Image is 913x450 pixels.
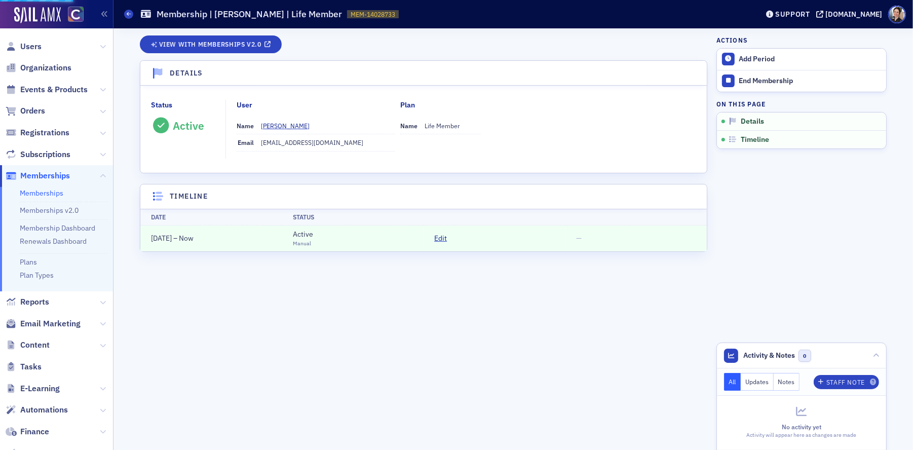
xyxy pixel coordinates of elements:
[6,41,42,52] a: Users
[724,431,879,439] div: Activity will appear here as changes are made
[888,6,906,23] span: Profile
[741,135,769,144] span: Timeline
[717,70,886,92] button: End Membership
[425,118,480,134] dd: Life Member
[20,84,88,95] span: Events & Products
[14,7,61,23] img: SailAMX
[20,383,60,394] span: E-Learning
[826,380,865,385] div: Staff Note
[400,122,417,130] span: Name
[20,170,70,181] span: Memberships
[6,84,88,95] a: Events & Products
[741,373,774,391] button: Updates
[6,404,68,416] a: Automations
[237,122,254,130] span: Name
[261,121,310,130] div: [PERSON_NAME]
[816,11,886,18] button: [DOMAIN_NAME]
[739,55,881,64] div: Add Period
[261,121,317,130] a: [PERSON_NAME]
[6,127,69,138] a: Registrations
[774,373,800,391] button: Notes
[20,318,81,329] span: Email Marketing
[20,149,70,160] span: Subscriptions
[20,206,79,215] a: Memberships v2.0
[743,350,795,361] span: Activity & Notes
[20,271,54,280] a: Plan Types
[6,361,42,372] a: Tasks
[20,62,71,73] span: Organizations
[261,134,395,151] dd: [EMAIL_ADDRESS][DOMAIN_NAME]
[20,340,50,351] span: Content
[140,35,282,53] a: View with Memberships v2.0
[6,340,50,351] a: Content
[20,127,69,138] span: Registrations
[173,119,204,132] div: Active
[6,170,70,181] a: Memberships
[20,189,63,198] a: Memberships
[140,209,282,226] th: Date
[775,10,810,19] div: Support
[20,296,49,308] span: Reports
[724,373,741,391] button: All
[814,375,879,389] button: Staff Note
[151,234,172,243] span: [DATE]
[170,191,208,202] h4: Timeline
[739,77,881,86] div: End Membership
[741,117,764,126] span: Details
[576,234,582,243] span: —
[237,100,252,110] div: User
[170,68,203,79] h4: Details
[351,10,395,19] span: MEM-14028733
[6,105,45,117] a: Orders
[151,234,194,243] span: – Now
[238,138,254,146] span: Email
[6,296,49,308] a: Reports
[293,229,313,240] div: Active
[20,257,37,267] a: Plans
[724,422,879,431] div: No activity yet
[798,350,811,362] span: 0
[825,10,882,19] div: [DOMAIN_NAME]
[20,237,87,246] a: Renewals Dashboard
[6,426,49,437] a: Finance
[434,233,447,244] span: Edit
[20,361,42,372] span: Tasks
[282,209,424,226] th: Status
[157,8,342,20] h1: Membership | [PERSON_NAME] | Life Member
[20,223,95,233] a: Membership Dashboard
[151,100,172,110] div: Status
[61,7,84,24] a: View Homepage
[6,149,70,160] a: Subscriptions
[6,318,81,329] a: Email Marketing
[6,383,60,394] a: E-Learning
[20,426,49,437] span: Finance
[716,35,748,45] h4: Actions
[20,41,42,52] span: Users
[400,100,415,110] div: Plan
[68,7,84,22] img: SailAMX
[717,49,886,70] button: Add Period
[293,240,313,248] div: Manual
[159,42,261,47] span: View with Memberships v2.0
[20,105,45,117] span: Orders
[20,404,68,416] span: Automations
[6,62,71,73] a: Organizations
[716,99,887,108] h4: On this page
